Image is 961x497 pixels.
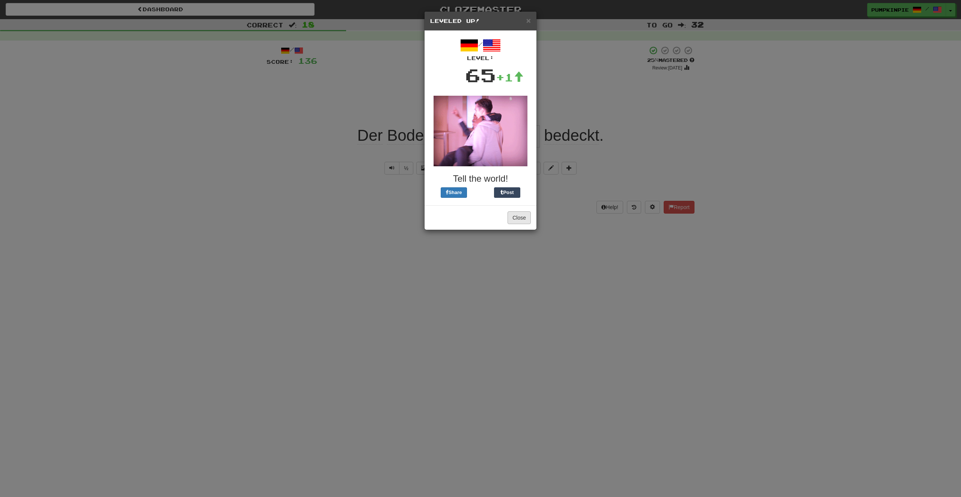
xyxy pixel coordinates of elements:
span: × [526,16,531,25]
div: Level: [430,54,531,62]
h3: Tell the world! [430,174,531,184]
img: spinning-7b6715965d7e0220b69722fa66aa21efa1181b58e7b7375ebe2c5b603073e17d.gif [434,96,527,166]
button: Post [494,187,520,198]
button: Share [441,187,467,198]
iframe: X Post Button [467,187,494,198]
h5: Leveled Up! [430,17,531,25]
button: Close [508,211,531,224]
button: Close [526,17,531,24]
div: 65 [465,62,496,88]
div: / [430,36,531,62]
div: +1 [496,70,524,85]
